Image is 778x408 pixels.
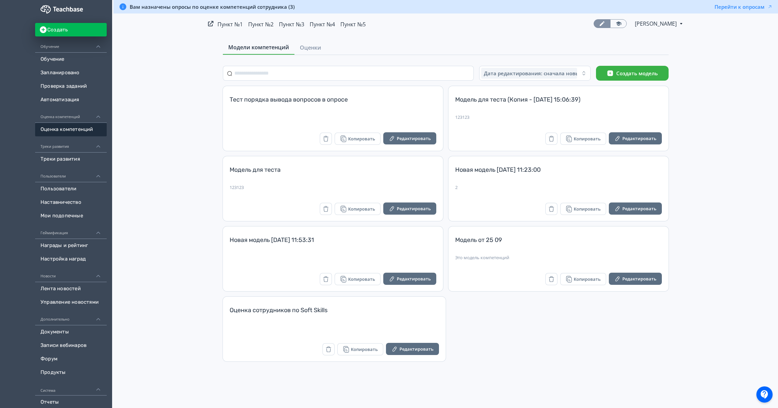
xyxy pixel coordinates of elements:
a: Редактировать [609,273,662,286]
span: Модели компетенций [228,43,289,51]
div: Оценка компетенций [35,107,107,123]
span: Оценки [300,44,321,52]
button: Редактировать [383,132,436,144]
button: Копировать [337,343,383,355]
div: Новая модель [DATE] 11:53:31 [230,236,436,252]
a: Мои подопечные [35,209,107,223]
div: Обучение [35,36,107,53]
a: Награды и рейтинг [35,239,107,252]
a: Форум [35,352,107,366]
div: Модель для теста (Копия - [DATE] 15:06:39) [455,96,662,112]
a: Пункт №5 [340,21,366,28]
a: Записи вебинаров [35,339,107,352]
button: Редактировать [383,202,436,215]
a: Редактировать [383,132,436,145]
a: Запланировано [35,66,107,80]
button: Копировать [335,273,381,285]
div: Новая модель [DATE] 11:23:00 [455,166,662,182]
button: Редактировать [609,273,662,285]
div: Оценка сотрудников по Soft Skills [230,306,439,322]
a: Пользователи [35,182,107,196]
button: Редактировать [386,343,439,355]
div: Модель от 25 09 [455,236,662,252]
button: Редактировать [609,202,662,215]
button: Копировать [560,133,606,145]
div: Треки развития [35,136,107,153]
button: Перейти к опросам [715,3,773,10]
div: Система [35,379,107,396]
button: Редактировать [383,273,436,285]
a: Лента новостей [35,282,107,296]
a: Пункт №2 [248,21,274,28]
a: Пункт №4 [310,21,335,28]
button: Копировать [335,133,381,145]
span: Дата редактирования: сначала новые [484,70,582,77]
span: Александр Лесков [635,20,678,28]
button: Копировать [335,203,381,215]
a: Настройка наград [35,252,107,266]
a: Наставничество [35,196,107,209]
a: Редактировать [609,132,662,145]
div: 2 [455,185,662,190]
span: Вам назначены опросы по оценке компетенций сотрудника (3) [130,3,295,10]
button: Дата редактирования: сначала новые [479,66,591,81]
button: Копировать [560,273,606,285]
div: 123123 [455,114,662,120]
div: Модель для теста [230,166,436,182]
a: Редактировать [609,202,662,216]
a: Управление новостями [35,296,107,309]
div: Это модель компетенций [455,255,662,260]
a: Пункт №3 [279,21,304,28]
button: Копировать [560,203,606,215]
div: 123123 [230,185,436,190]
a: Проверка заданий [35,80,107,93]
a: Редактировать [383,202,436,216]
a: Автоматизация [35,93,107,107]
a: Продукты [35,366,107,379]
div: Новости [35,266,107,282]
button: Редактировать [609,132,662,144]
button: Создать [35,23,107,36]
a: Пункт №1 [217,21,243,28]
a: Оценка компетенций [35,123,107,136]
a: Документы [35,325,107,339]
div: Геймификация [35,223,107,239]
div: Дополнительно [35,309,107,325]
a: Редактировать [383,273,436,286]
button: Создать модель [596,66,669,81]
div: Пользователи [35,166,107,182]
a: Переключиться в режим ученика [610,19,627,28]
a: Обучение [35,53,107,66]
div: Тест порядка вывода вопросов в опросе [230,96,436,112]
a: Редактировать [386,343,439,356]
a: Треки развития [35,153,107,166]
